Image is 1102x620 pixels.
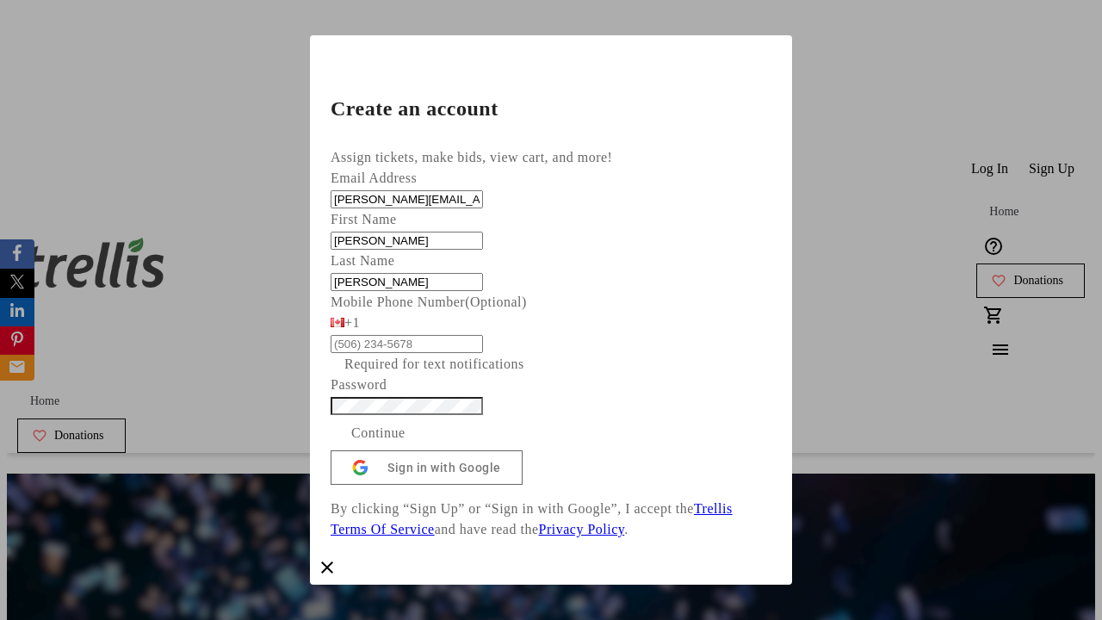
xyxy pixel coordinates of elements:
[331,499,771,540] p: By clicking “Sign Up” or “Sign in with Google”, I accept the and have read the .
[331,273,483,291] input: Last Name
[331,232,483,250] input: First Name
[331,377,387,392] label: Password
[331,450,523,485] button: Sign in with Google
[387,461,501,474] span: Sign in with Google
[539,522,625,536] a: Privacy Policy
[331,335,483,353] input: (506) 234-5678
[331,98,771,119] h2: Create an account
[331,170,417,185] label: Email Address
[331,253,394,268] label: Last Name
[331,294,527,309] label: Mobile Phone Number (Optional)
[331,212,397,226] label: First Name
[344,354,524,375] tr-hint: Required for text notifications
[331,416,426,450] button: Continue
[331,190,483,208] input: Email Address
[310,550,344,585] button: Close
[351,423,406,443] span: Continue
[331,147,771,168] div: Assign tickets, make bids, view cart, and more!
